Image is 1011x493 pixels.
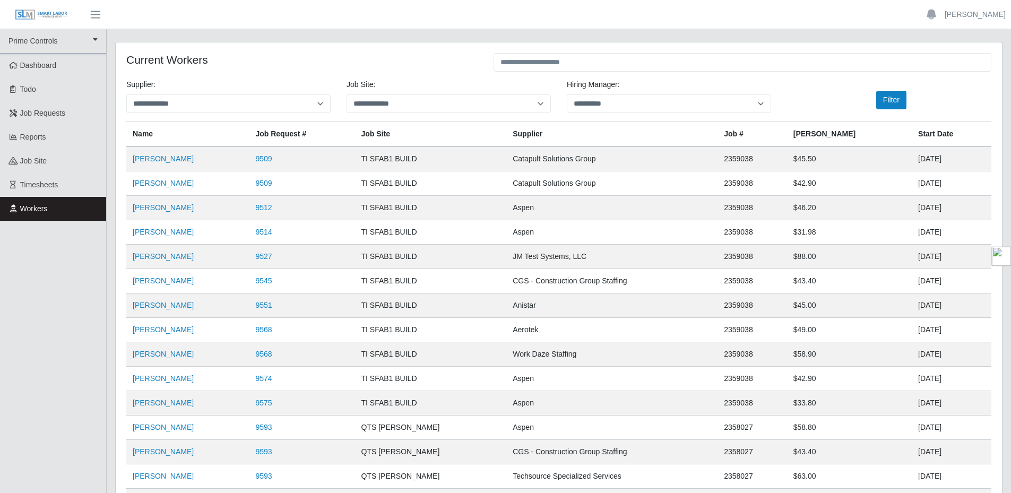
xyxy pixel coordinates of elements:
a: 9593 [255,472,272,480]
td: TI SFAB1 BUILD [355,196,506,220]
a: [PERSON_NAME] [133,399,194,407]
td: 2358027 [718,464,787,489]
td: [DATE] [912,245,991,269]
td: TI SFAB1 BUILD [355,245,506,269]
a: 9551 [255,301,272,309]
td: [DATE] [912,220,991,245]
label: Hiring Manager: [567,79,620,90]
td: $45.00 [787,293,912,318]
a: [PERSON_NAME] [945,9,1006,20]
td: $31.98 [787,220,912,245]
td: CGS - Construction Group Staffing [506,440,718,464]
a: 9568 [255,325,272,334]
td: 2359038 [718,391,787,416]
a: [PERSON_NAME] [133,374,194,383]
td: Work Daze Staffing [506,342,718,367]
a: [PERSON_NAME] [133,228,194,236]
td: Aerotek [506,318,718,342]
a: 9575 [255,399,272,407]
td: $63.00 [787,464,912,489]
td: QTS [PERSON_NAME] [355,440,506,464]
td: 2359038 [718,269,787,293]
label: Supplier: [126,79,155,90]
th: Supplier [506,122,718,147]
span: job site [20,157,47,165]
a: [PERSON_NAME] [133,423,194,431]
td: $88.00 [787,245,912,269]
a: 9512 [255,203,272,212]
td: Aspen [506,220,718,245]
span: Dashboard [20,61,57,70]
td: 2359038 [718,146,787,171]
td: TI SFAB1 BUILD [355,367,506,391]
td: [DATE] [912,440,991,464]
td: TI SFAB1 BUILD [355,342,506,367]
td: TI SFAB1 BUILD [355,318,506,342]
label: job site: [347,79,375,90]
a: [PERSON_NAME] [133,154,194,163]
td: 2359038 [718,293,787,318]
td: [DATE] [912,416,991,440]
span: Job Requests [20,109,66,117]
td: $42.90 [787,367,912,391]
td: [DATE] [912,293,991,318]
span: Workers [20,204,48,213]
img: SLM Logo [15,9,68,21]
td: [DATE] [912,367,991,391]
a: 9509 [255,179,272,187]
a: [PERSON_NAME] [133,276,194,285]
button: Filter [876,91,906,109]
th: job site [355,122,506,147]
td: $33.80 [787,391,912,416]
td: TI SFAB1 BUILD [355,146,506,171]
td: 2358027 [718,440,787,464]
a: [PERSON_NAME] [133,325,194,334]
h4: Current Workers [126,53,478,66]
td: Aspen [506,196,718,220]
td: Catapult Solutions Group [506,146,718,171]
td: TI SFAB1 BUILD [355,220,506,245]
td: [DATE] [912,269,991,293]
span: Timesheets [20,180,58,189]
td: 2359038 [718,245,787,269]
td: $58.90 [787,342,912,367]
a: 9568 [255,350,272,358]
a: 9593 [255,423,272,431]
td: 2359038 [718,342,787,367]
td: Aspen [506,391,718,416]
td: Aspen [506,416,718,440]
td: [DATE] [912,146,991,171]
th: Name [126,122,249,147]
td: Techsource Specialized Services [506,464,718,489]
td: 2359038 [718,367,787,391]
td: JM Test Systems, LLC [506,245,718,269]
a: 9593 [255,447,272,456]
td: $43.40 [787,440,912,464]
td: $45.50 [787,146,912,171]
td: [DATE] [912,318,991,342]
td: QTS [PERSON_NAME] [355,416,506,440]
th: Job Request # [249,122,355,147]
a: [PERSON_NAME] [133,447,194,456]
span: Todo [20,85,36,93]
td: Catapult Solutions Group [506,171,718,196]
a: 9514 [255,228,272,236]
td: TI SFAB1 BUILD [355,171,506,196]
a: 9527 [255,252,272,261]
a: 9574 [255,374,272,383]
td: Aspen [506,367,718,391]
img: toggle-logo.svg [992,247,1011,266]
td: TI SFAB1 BUILD [355,293,506,318]
a: 9509 [255,154,272,163]
th: Start Date [912,122,991,147]
a: [PERSON_NAME] [133,472,194,480]
td: $43.40 [787,269,912,293]
a: 9545 [255,276,272,285]
td: $46.20 [787,196,912,220]
td: [DATE] [912,391,991,416]
a: [PERSON_NAME] [133,203,194,212]
th: Job # [718,122,787,147]
a: [PERSON_NAME] [133,252,194,261]
a: [PERSON_NAME] [133,350,194,358]
td: 2358027 [718,416,787,440]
